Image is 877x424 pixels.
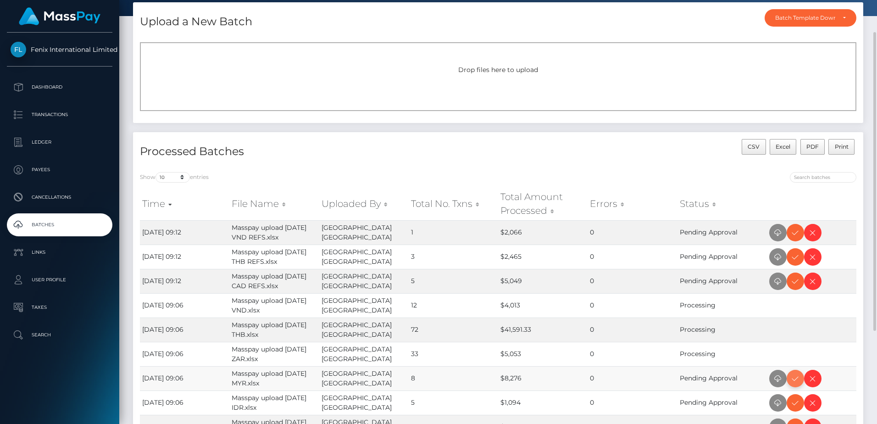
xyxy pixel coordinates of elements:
[677,342,767,366] td: Processing
[11,328,109,342] p: Search
[140,269,229,293] td: [DATE] 09:12
[11,245,109,259] p: Links
[229,269,319,293] td: Masspay upload [DATE] CAD REFS.xlsx
[140,245,229,269] td: [DATE] 09:12
[229,293,319,318] td: Masspay upload [DATE] VND.xlsx
[409,318,498,342] td: 72
[11,218,109,232] p: Batches
[7,158,112,181] a: Payees
[319,269,409,293] td: [GEOGRAPHIC_DATA] [GEOGRAPHIC_DATA]
[155,172,190,183] select: Showentries
[7,213,112,236] a: Batches
[806,143,819,150] span: PDF
[140,318,229,342] td: [DATE] 09:06
[140,220,229,245] td: [DATE] 09:12
[588,245,677,269] td: 0
[11,135,109,149] p: Ledger
[140,342,229,366] td: [DATE] 09:06
[229,220,319,245] td: Masspay upload [DATE] VND REFS.xlsx
[140,391,229,415] td: [DATE] 09:06
[140,188,229,220] th: Time: activate to sort column ascending
[409,391,498,415] td: 5
[140,366,229,391] td: [DATE] 09:06
[776,143,790,150] span: Excel
[828,139,855,155] button: Print
[7,76,112,99] a: Dashboard
[677,366,767,391] td: Pending Approval
[7,241,112,264] a: Links
[11,273,109,287] p: User Profile
[498,342,588,366] td: $5,053
[835,143,849,150] span: Print
[7,131,112,154] a: Ledger
[11,42,26,57] img: Fenix International Limited
[677,188,767,220] th: Status: activate to sort column ascending
[498,366,588,391] td: $8,276
[800,139,825,155] button: PDF
[319,188,409,220] th: Uploaded By: activate to sort column ascending
[229,318,319,342] td: Masspay upload [DATE] THB.xlsx
[588,188,677,220] th: Errors: activate to sort column ascending
[409,245,498,269] td: 3
[11,80,109,94] p: Dashboard
[140,293,229,318] td: [DATE] 09:06
[319,342,409,366] td: [GEOGRAPHIC_DATA] [GEOGRAPHIC_DATA]
[229,342,319,366] td: Masspay upload [DATE] ZAR.xlsx
[498,245,588,269] td: $2,465
[409,188,498,220] th: Total No. Txns: activate to sort column ascending
[229,188,319,220] th: File Name: activate to sort column ascending
[498,269,588,293] td: $5,049
[319,220,409,245] td: [GEOGRAPHIC_DATA] [GEOGRAPHIC_DATA]
[409,269,498,293] td: 5
[677,391,767,415] td: Pending Approval
[677,293,767,318] td: Processing
[409,366,498,391] td: 8
[229,245,319,269] td: Masspay upload [DATE] THB REFS.xlsx
[229,366,319,391] td: Masspay upload [DATE] MYR.xlsx
[588,366,677,391] td: 0
[319,245,409,269] td: [GEOGRAPHIC_DATA] [GEOGRAPHIC_DATA]
[11,301,109,314] p: Taxes
[498,188,588,220] th: Total Amount Processed: activate to sort column ascending
[319,293,409,318] td: [GEOGRAPHIC_DATA] [GEOGRAPHIC_DATA]
[677,318,767,342] td: Processing
[19,7,100,25] img: MassPay Logo
[588,318,677,342] td: 0
[409,220,498,245] td: 1
[11,163,109,177] p: Payees
[498,293,588,318] td: $4,013
[677,220,767,245] td: Pending Approval
[7,296,112,319] a: Taxes
[588,293,677,318] td: 0
[7,186,112,209] a: Cancellations
[498,391,588,415] td: $1,094
[11,108,109,122] p: Transactions
[588,220,677,245] td: 0
[770,139,797,155] button: Excel
[7,268,112,291] a: User Profile
[409,293,498,318] td: 12
[409,342,498,366] td: 33
[498,318,588,342] td: $41,591.33
[140,144,491,160] h4: Processed Batches
[742,139,766,155] button: CSV
[588,269,677,293] td: 0
[7,324,112,346] a: Search
[319,391,409,415] td: [GEOGRAPHIC_DATA] [GEOGRAPHIC_DATA]
[498,220,588,245] td: $2,066
[765,9,856,27] button: Batch Template Download
[140,14,252,30] h4: Upload a New Batch
[319,366,409,391] td: [GEOGRAPHIC_DATA] [GEOGRAPHIC_DATA]
[7,103,112,126] a: Transactions
[458,66,538,74] span: Drop files here to upload
[588,391,677,415] td: 0
[11,190,109,204] p: Cancellations
[748,143,760,150] span: CSV
[319,318,409,342] td: [GEOGRAPHIC_DATA] [GEOGRAPHIC_DATA]
[588,342,677,366] td: 0
[677,245,767,269] td: Pending Approval
[790,172,856,183] input: Search batches
[677,269,767,293] td: Pending Approval
[229,391,319,415] td: Masspay upload [DATE] IDR.xlsx
[775,14,835,22] div: Batch Template Download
